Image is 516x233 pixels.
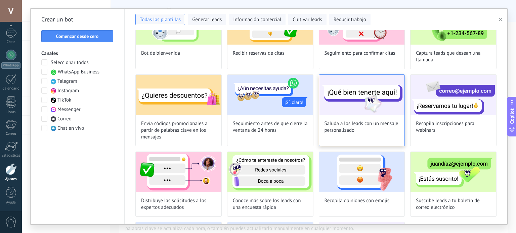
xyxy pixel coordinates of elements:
span: Conoce más sobre los leads con una encuesta rápida [233,197,308,211]
span: Seguimiento para confirmar citas [325,50,395,57]
button: Generar leads [188,14,226,25]
img: Saluda a los leads con un mensaje personalizado [319,75,405,115]
span: WhatsApp Business [58,69,99,75]
span: Copilot [509,108,515,124]
span: Reducir trabajo [334,16,366,23]
div: Listas [1,110,21,114]
div: Estadísticas [1,154,21,158]
div: Ajustes [1,177,21,181]
span: Generar leads [192,16,222,23]
img: Recopila inscripciones para webinars [411,75,496,115]
h2: Crear un bot [41,14,114,25]
span: Seguimiento antes de que cierre la ventana de 24 horas [233,120,308,134]
button: Información comercial [229,14,286,25]
span: Información comercial [233,16,281,23]
span: Captura leads que desean una llamada [416,50,491,63]
span: Recopila inscripciones para webinars [416,120,491,134]
span: Comenzar desde cero [56,34,99,39]
img: Recopila opiniones con emojis [319,152,405,192]
div: Chats [1,40,21,44]
img: Envía códigos promocionales a partir de palabras clave en los mensajes [136,75,221,115]
span: TikTok [57,97,71,104]
span: Cultivar leads [293,16,322,23]
span: Bot de bienvenida [141,50,180,57]
span: Messenger [57,106,81,113]
img: Distribuye las solicitudes a los expertos adecuados [136,152,221,192]
img: Seguimiento antes de que cierre la ventana de 24 horas [227,75,313,115]
span: Suscribe leads a tu boletín de correo electrónico [416,197,491,211]
span: Correo [57,116,72,122]
span: Seleccionar todos [51,59,89,66]
img: Suscribe leads a tu boletín de correo electrónico [411,152,496,192]
button: Reducir trabajo [329,14,371,25]
h3: Canales [41,50,114,57]
div: Calendario [1,86,21,91]
button: Todas las plantillas [135,14,185,25]
span: Distribuye las solicitudes a los expertos adecuados [141,197,216,211]
span: Recibir reservas de citas [233,50,285,57]
span: Todas las plantillas [140,16,181,23]
button: Comenzar desde cero [41,30,113,42]
span: Instagram [57,88,79,94]
div: Ayuda [1,200,21,205]
span: Recopila opiniones con emojis [325,197,390,204]
span: Saluda a los leads con un mensaje personalizado [325,120,399,134]
button: Cultivar leads [288,14,326,25]
span: Telegram [57,78,77,85]
div: WhatsApp [1,62,20,69]
span: Envía códigos promocionales a partir de palabras clave en los mensajes [141,120,216,140]
img: Conoce más sobre los leads con una encuesta rápida [227,152,313,192]
div: Correo [1,132,21,136]
span: Chat en vivo [57,125,84,132]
